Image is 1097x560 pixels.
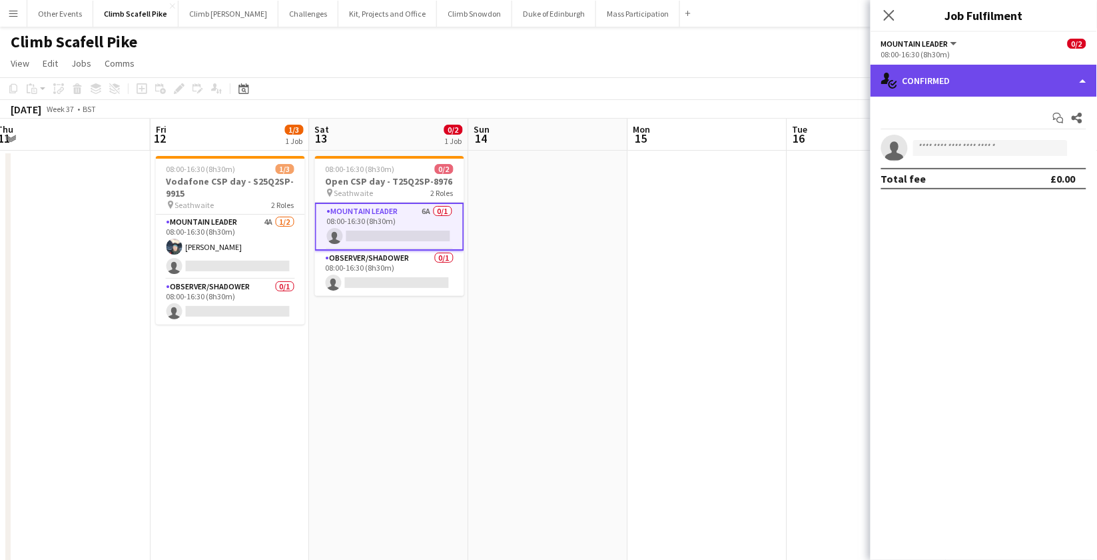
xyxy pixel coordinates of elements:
[313,131,330,146] span: 13
[633,123,651,135] span: Mon
[315,203,464,251] app-card-role: Mountain Leader6A0/108:00-16:30 (8h30m)
[71,57,91,69] span: Jobs
[278,1,338,27] button: Challenges
[444,125,463,135] span: 0/2
[105,57,135,69] span: Comms
[881,39,959,49] button: Mountain Leader
[276,164,294,174] span: 1/3
[315,251,464,296] app-card-role: Observer/Shadower0/108:00-16:30 (8h30m)
[431,188,454,198] span: 2 Roles
[791,131,808,146] span: 16
[272,200,294,210] span: 2 Roles
[474,123,490,135] span: Sun
[793,123,808,135] span: Tue
[27,1,93,27] button: Other Events
[99,55,140,72] a: Comms
[338,1,437,27] button: Kit, Projects and Office
[156,175,305,199] h3: Vodafone CSP day - S25Q2SP-9915
[334,188,374,198] span: Seathwaite
[44,104,77,114] span: Week 37
[285,125,304,135] span: 1/3
[871,65,1097,97] div: Confirmed
[175,200,214,210] span: Seathwaite
[156,279,305,325] app-card-role: Observer/Shadower0/108:00-16:30 (8h30m)
[286,136,303,146] div: 1 Job
[437,1,512,27] button: Climb Snowdon
[83,104,96,114] div: BST
[871,7,1097,24] h3: Job Fulfilment
[43,57,58,69] span: Edit
[154,131,167,146] span: 12
[881,172,926,185] div: Total fee
[315,156,464,296] app-job-card: 08:00-16:30 (8h30m)0/2Open CSP day - T25Q2SP-8976 Seathwaite2 RolesMountain Leader6A0/108:00-16:3...
[93,1,179,27] button: Climb Scafell Pike
[156,215,305,279] app-card-role: Mountain Leader4A1/208:00-16:30 (8h30m)[PERSON_NAME]
[596,1,680,27] button: Mass Participation
[179,1,278,27] button: Climb [PERSON_NAME]
[881,49,1086,59] div: 08:00-16:30 (8h30m)
[156,156,305,325] app-job-card: 08:00-16:30 (8h30m)1/3Vodafone CSP day - S25Q2SP-9915 Seathwaite2 RolesMountain Leader4A1/208:00-...
[156,123,167,135] span: Fri
[445,136,462,146] div: 1 Job
[37,55,63,72] a: Edit
[512,1,596,27] button: Duke of Edinburgh
[315,123,330,135] span: Sat
[435,164,454,174] span: 0/2
[11,103,41,116] div: [DATE]
[66,55,97,72] a: Jobs
[11,32,137,52] h1: Climb Scafell Pike
[631,131,651,146] span: 15
[5,55,35,72] a: View
[167,164,236,174] span: 08:00-16:30 (8h30m)
[326,164,395,174] span: 08:00-16:30 (8h30m)
[1068,39,1086,49] span: 0/2
[11,57,29,69] span: View
[881,39,948,49] span: Mountain Leader
[315,175,464,187] h3: Open CSP day - T25Q2SP-8976
[1051,172,1076,185] div: £0.00
[472,131,490,146] span: 14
